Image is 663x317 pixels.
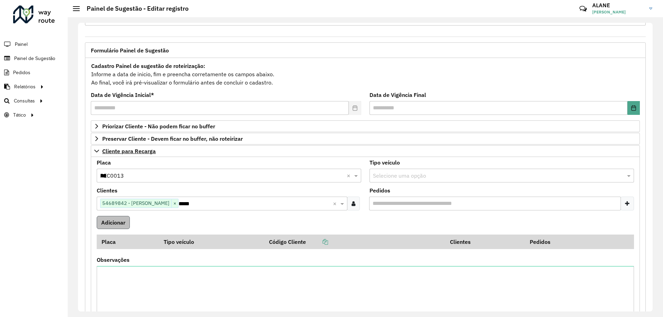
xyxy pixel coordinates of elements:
label: Observações [97,256,129,264]
th: Código Cliente [264,235,445,249]
th: Pedidos [525,235,605,249]
button: Adicionar [97,216,130,229]
label: Data de Vigência Final [369,91,426,99]
h2: Painel de Sugestão - Editar registro [80,5,189,12]
span: 54689842 - [PERSON_NAME] [100,199,171,207]
span: Formulário Painel de Sugestão [91,48,169,53]
a: Contato Rápido [576,1,590,16]
label: Data de Vigência Inicial [91,91,154,99]
span: Priorizar Cliente - Não podem ficar no buffer [102,123,215,129]
span: Clear all [347,171,353,180]
strong: Cadastro Painel de sugestão de roteirização: [91,62,205,69]
div: Informe a data de inicio, fim e preencha corretamente os campos abaixo. Ao final, você irá pré-vi... [91,61,640,87]
span: Consultas [14,97,35,105]
span: Painel de Sugestão [14,55,55,62]
a: Copiar [306,238,328,245]
span: Clear all [333,199,339,208]
a: Priorizar Cliente - Não podem ficar no buffer [91,120,640,132]
span: × [171,199,178,208]
span: [PERSON_NAME] [592,9,644,15]
label: Placa [97,158,111,167]
a: Preservar Cliente - Devem ficar no buffer, não roteirizar [91,133,640,145]
h3: ALANE [592,2,644,9]
th: Tipo veículo [159,235,265,249]
label: Pedidos [369,186,390,195]
span: Preservar Cliente - Devem ficar no buffer, não roteirizar [102,136,243,141]
label: Tipo veículo [369,158,400,167]
label: Clientes [97,186,117,195]
span: Cliente para Recarga [102,148,156,154]
a: Cliente para Recarga [91,145,640,157]
button: Choose Date [627,101,640,115]
th: Placa [97,235,159,249]
span: Pedidos [13,69,30,76]
span: Painel [15,41,28,48]
th: Clientes [445,235,525,249]
span: Relatórios [14,83,36,90]
span: Tático [13,111,26,119]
